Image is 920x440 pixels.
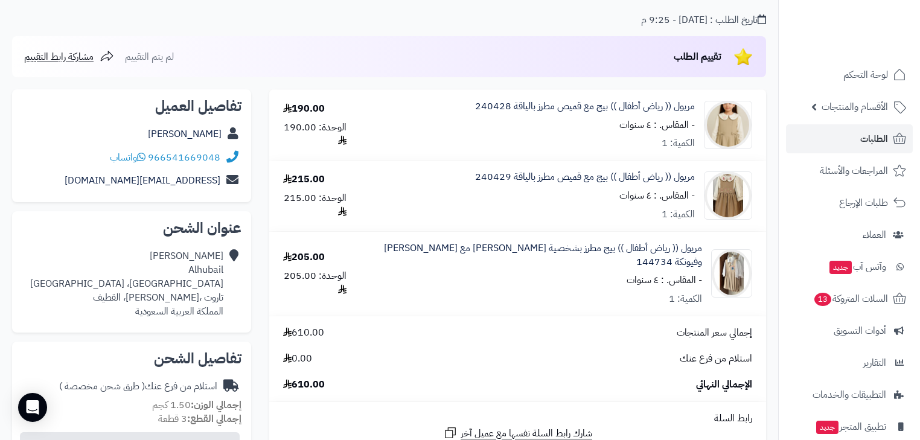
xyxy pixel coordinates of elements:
strong: إجمالي الوزن: [191,398,241,412]
small: 3 قطعة [158,412,241,426]
div: 205.00 [283,250,325,264]
small: 1.50 كجم [152,398,241,412]
div: الكمية: 1 [662,136,695,150]
span: جديد [816,421,839,434]
div: 190.00 [283,102,325,116]
img: 1757242492-1000502731-90x90.jpg [704,171,752,220]
div: [PERSON_NAME] Alhubail [GEOGRAPHIC_DATA]، [GEOGRAPHIC_DATA] تاروت ،[PERSON_NAME]، القطيف المملكة ... [30,249,223,318]
a: العملاء [786,220,913,249]
span: تطبيق المتجر [815,418,886,435]
a: السلات المتروكة13 [786,284,913,313]
a: الطلبات [786,124,913,153]
small: - المقاس. : ٤ سنوات [619,188,695,203]
a: طلبات الإرجاع [786,188,913,217]
a: [EMAIL_ADDRESS][DOMAIN_NAME] [65,173,220,188]
span: 13 [814,293,831,306]
div: الكمية: 1 [669,292,702,306]
div: رابط السلة [274,412,761,426]
div: الكمية: 1 [662,208,695,222]
div: Open Intercom Messenger [18,393,47,422]
span: العملاء [863,226,886,243]
span: تقييم الطلب [674,49,721,64]
span: الأقسام والمنتجات [822,98,888,115]
a: التقارير [786,348,913,377]
span: طلبات الإرجاع [839,194,888,211]
div: تاريخ الطلب : [DATE] - 9:25 م [641,13,766,27]
span: جديد [829,261,852,274]
div: الوحدة: 190.00 [283,121,347,148]
span: 610.00 [283,378,325,392]
a: 966541669048 [148,150,220,165]
span: التقارير [863,354,886,371]
span: مشاركة رابط التقييم [24,49,94,64]
img: 1759295022-IMG_7760-90x90.jpeg [712,249,752,298]
span: استلام من فرع عنك [680,352,752,366]
strong: إجمالي القطع: [187,412,241,426]
div: 215.00 [283,173,325,187]
span: وآتس آب [828,258,886,275]
h2: تفاصيل العميل [22,99,241,113]
a: مريول (( رياض أطفال )) بيج مطرز بشخصية [PERSON_NAME] مع [PERSON_NAME] وفيونكة 144734 [374,241,702,269]
h2: تفاصيل الشحن [22,351,241,366]
a: مريول (( رياض أطفال )) بيج مع قميص مطرز بالياقة 240428 [475,100,695,113]
a: أدوات التسويق [786,316,913,345]
a: واتساب [110,150,145,165]
a: مريول (( رياض أطفال )) بيج مع قميص مطرز بالياقة 240429 [475,170,695,184]
span: الطلبات [860,130,888,147]
div: استلام من فرع عنك [59,380,217,394]
a: وآتس آبجديد [786,252,913,281]
small: - المقاس. : ٤ سنوات [627,273,702,287]
small: - المقاس. : ٤ سنوات [619,118,695,132]
img: 1757184555-1000501730-90x90.png [704,101,752,149]
a: التطبيقات والخدمات [786,380,913,409]
a: مشاركة رابط التقييم [24,49,114,64]
span: 0.00 [283,352,312,366]
a: [PERSON_NAME] [148,127,222,141]
span: ( طرق شحن مخصصة ) [59,379,145,394]
span: التطبيقات والخدمات [813,386,886,403]
span: أدوات التسويق [834,322,886,339]
span: 610.00 [283,326,324,340]
span: المراجعات والأسئلة [820,162,888,179]
span: السلات المتروكة [813,290,888,307]
img: logo-2.png [838,34,909,59]
a: لوحة التحكم [786,60,913,89]
div: الوحدة: 205.00 [283,269,347,297]
span: إجمالي سعر المنتجات [677,326,752,340]
span: لوحة التحكم [843,66,888,83]
div: الوحدة: 215.00 [283,191,347,219]
span: الإجمالي النهائي [696,378,752,392]
a: المراجعات والأسئلة [786,156,913,185]
span: لم يتم التقييم [125,49,174,64]
h2: عنوان الشحن [22,221,241,235]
